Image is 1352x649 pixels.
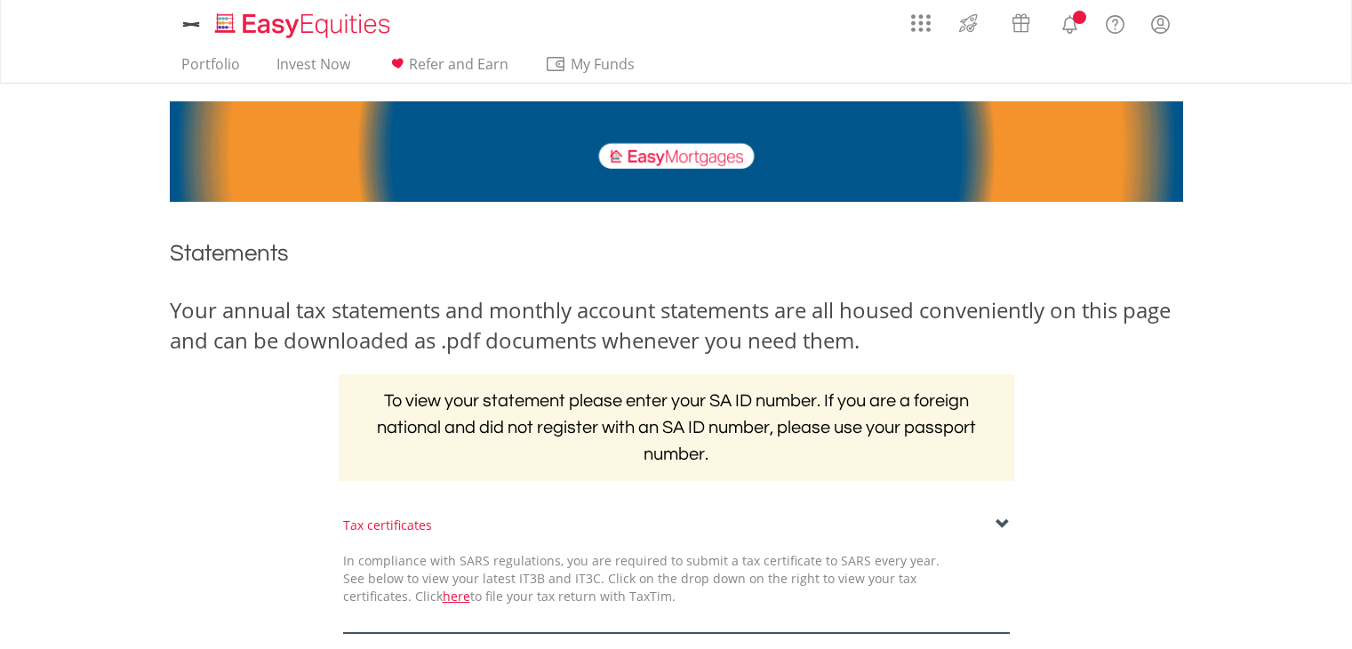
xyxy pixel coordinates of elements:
[208,4,397,40] a: Home page
[170,242,289,265] span: Statements
[900,4,942,33] a: AppsGrid
[911,13,931,33] img: grid-menu-icon.svg
[170,295,1183,357] div: Your annual tax statements and monthly account statements are all housed conveniently on this pag...
[545,52,661,76] span: My Funds
[339,374,1014,481] h2: To view your statement please enter your SA ID number. If you are a foreign national and did not ...
[343,552,940,605] span: In compliance with SARS regulations, you are required to submit a tax certificate to SARS every y...
[995,4,1047,37] a: Vouchers
[415,588,676,605] span: Click to file your tax return with TaxTim.
[1092,4,1138,40] a: FAQ's and Support
[343,517,1010,534] div: Tax certificates
[212,11,397,40] img: EasyEquities_Logo.png
[443,588,470,605] a: here
[380,55,516,83] a: Refer and Earn
[170,101,1183,202] img: EasyMortage Promotion Banner
[269,55,357,83] a: Invest Now
[409,54,508,74] span: Refer and Earn
[1047,4,1092,40] a: Notifications
[174,55,247,83] a: Portfolio
[954,9,983,37] img: thrive-v2.svg
[1006,9,1036,37] img: vouchers-v2.svg
[1138,4,1183,44] a: My Profile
